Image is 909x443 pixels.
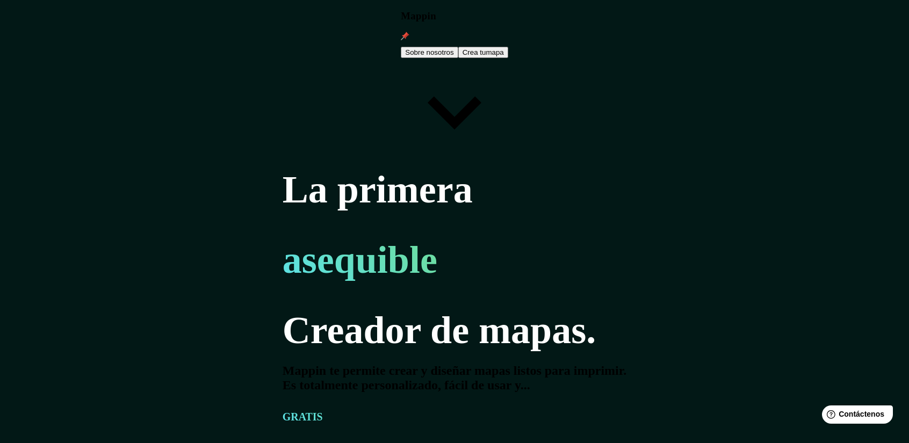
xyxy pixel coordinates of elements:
font: Creador de mapas. [283,309,596,352]
button: Sobre nosotros [401,47,458,58]
button: Crea tumapa [458,47,508,58]
font: Es totalmente personalizado, fácil de usar y... [283,378,530,392]
font: La primera [283,168,473,211]
font: Mappin [401,10,436,21]
font: Crea tu [463,48,486,56]
font: asequible [283,238,437,281]
font: Mappin te permite crear y diseñar mapas listos para imprimir. [283,364,626,377]
iframe: Lanzador de widgets de ayuda [813,401,897,431]
img: pin de mapeo [401,32,409,40]
font: mapa [486,48,503,56]
font: Sobre nosotros [405,48,453,56]
font: GRATIS [283,411,323,423]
